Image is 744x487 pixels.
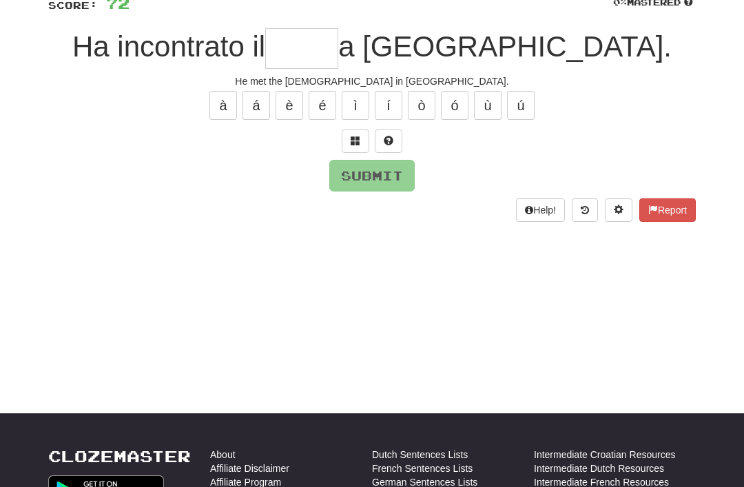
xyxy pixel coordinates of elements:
[210,462,289,475] a: Affiliate Disclaimer
[372,462,473,475] a: French Sentences Lists
[534,462,664,475] a: Intermediate Dutch Resources
[408,91,435,120] button: ò
[342,91,369,120] button: ì
[342,129,369,153] button: Switch sentence to multiple choice alt+p
[309,91,336,120] button: é
[210,448,236,462] a: About
[242,91,270,120] button: á
[372,448,468,462] a: Dutch Sentences Lists
[72,30,265,63] span: Ha incontrato il
[375,91,402,120] button: í
[441,91,468,120] button: ó
[276,91,303,120] button: è
[507,91,535,120] button: ú
[572,198,598,222] button: Round history (alt+y)
[209,91,237,120] button: à
[329,160,415,191] button: Submit
[375,129,402,153] button: Single letter hint - you only get 1 per sentence and score half the points! alt+h
[516,198,565,222] button: Help!
[639,198,696,222] button: Report
[48,448,191,465] a: Clozemaster
[338,30,672,63] span: a [GEOGRAPHIC_DATA].
[474,91,502,120] button: ù
[48,74,696,88] div: He met the [DEMOGRAPHIC_DATA] in [GEOGRAPHIC_DATA].
[534,448,675,462] a: Intermediate Croatian Resources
